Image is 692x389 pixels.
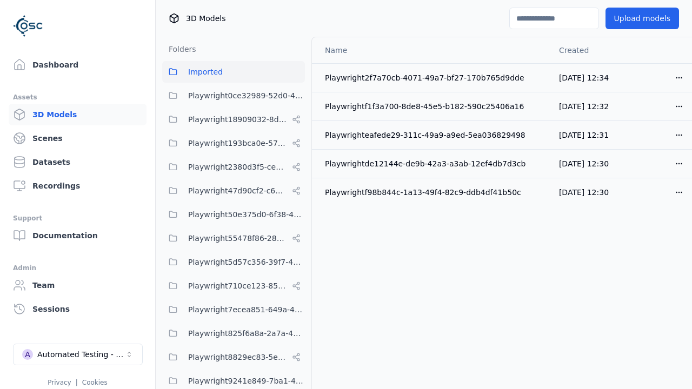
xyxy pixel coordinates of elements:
span: Playwright9241e849-7ba1-474f-9275-02cfa81d37fc [188,374,305,387]
span: [DATE] 12:30 [559,188,609,197]
span: Playwright50e375d0-6f38-48a7-96e0-b0dcfa24b72f [188,208,305,221]
span: Playwright47d90cf2-c635-4353-ba3b-5d4538945666 [188,184,288,197]
span: [DATE] 12:31 [559,131,609,139]
div: Support [13,212,142,225]
span: Playwright8829ec83-5e68-4376-b984-049061a310ed [188,351,288,364]
button: Playwright0ce32989-52d0-45cf-b5b9-59d5033d313a [162,85,305,106]
a: Scenes [9,128,147,149]
div: Playwrightde12144e-de9b-42a3-a3ab-12ef4db7d3cb [325,158,542,169]
button: Upload models [605,8,679,29]
a: Dashboard [9,54,147,76]
span: Playwright5d57c356-39f7-47ed-9ab9-d0409ac6cddc [188,256,305,269]
a: Datasets [9,151,147,173]
button: Playwright710ce123-85fd-4f8c-9759-23c3308d8830 [162,275,305,297]
div: Assets [13,91,142,104]
h3: Folders [162,44,196,55]
span: [DATE] 12:34 [559,73,609,82]
span: 3D Models [186,13,225,24]
th: Created [550,37,622,63]
a: Sessions [9,298,147,320]
button: Playwright193bca0e-57fa-418d-8ea9-45122e711dc7 [162,132,305,154]
a: Documentation [9,225,147,246]
span: [DATE] 12:32 [559,102,609,111]
button: Playwright50e375d0-6f38-48a7-96e0-b0dcfa24b72f [162,204,305,225]
button: Playwright5d57c356-39f7-47ed-9ab9-d0409ac6cddc [162,251,305,273]
span: | [76,379,78,386]
a: Privacy [48,379,71,386]
button: Playwright47d90cf2-c635-4353-ba3b-5d4538945666 [162,180,305,202]
button: Imported [162,61,305,83]
a: 3D Models [9,104,147,125]
span: Playwright55478f86-28dc-49b8-8d1f-c7b13b14578c [188,232,288,245]
span: Imported [188,65,223,78]
button: Playwright55478f86-28dc-49b8-8d1f-c7b13b14578c [162,227,305,249]
div: Admin [13,261,142,274]
span: [DATE] 12:30 [559,159,609,168]
span: Playwright193bca0e-57fa-418d-8ea9-45122e711dc7 [188,137,288,150]
img: Logo [13,11,43,41]
a: Cookies [82,379,108,386]
span: Playwright18909032-8d07-45c5-9c81-9eec75d0b16b [188,113,288,126]
span: Playwright825f6a8a-2a7a-425c-94f7-650318982f69 [188,327,305,340]
a: Recordings [9,175,147,197]
div: Playwrightf98b844c-1a13-49f4-82c9-ddb4df41b50c [325,187,542,198]
button: Playwright7ecea851-649a-419a-985e-fcff41a98b20 [162,299,305,320]
button: Select a workspace [13,344,143,365]
button: Playwright825f6a8a-2a7a-425c-94f7-650318982f69 [162,323,305,344]
span: Playwright2380d3f5-cebf-494e-b965-66be4d67505e [188,160,288,173]
div: Playwright2f7a70cb-4071-49a7-bf27-170b765d9dde [325,72,542,83]
button: Playwright8829ec83-5e68-4376-b984-049061a310ed [162,346,305,368]
button: Playwright18909032-8d07-45c5-9c81-9eec75d0b16b [162,109,305,130]
span: Playwright7ecea851-649a-419a-985e-fcff41a98b20 [188,303,305,316]
span: Playwright710ce123-85fd-4f8c-9759-23c3308d8830 [188,279,288,292]
div: Playwrightf1f3a700-8de8-45e5-b182-590c25406a16 [325,101,542,112]
span: Playwright0ce32989-52d0-45cf-b5b9-59d5033d313a [188,89,305,102]
div: A [22,349,33,360]
div: Playwrighteafede29-311c-49a9-a9ed-5ea036829498 [325,130,542,140]
div: Automated Testing - Playwright [37,349,125,360]
th: Name [312,37,550,63]
button: Playwright2380d3f5-cebf-494e-b965-66be4d67505e [162,156,305,178]
a: Team [9,274,147,296]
